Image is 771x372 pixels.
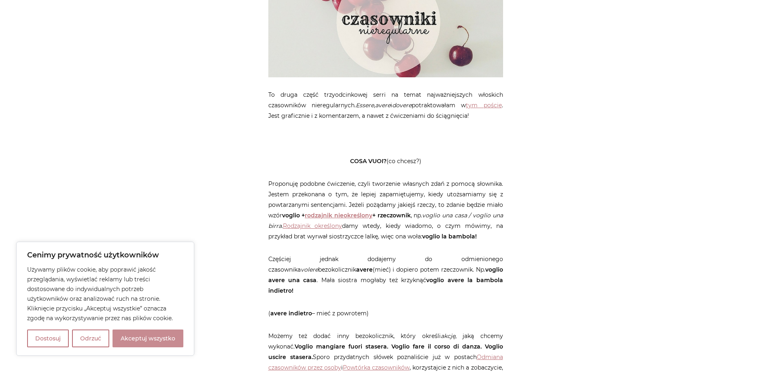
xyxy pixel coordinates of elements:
[356,266,373,273] strong: avere
[375,102,391,109] em: avere
[268,179,503,242] p: Proponuję podobne ćwiczenie, czyli tworzenie własnych zdań z pomocą słownika. Jestem przekonana o...
[392,102,412,109] em: dovere
[282,212,411,219] strong: voglio + + rzeczownik
[268,156,503,166] p: (co chcesz?)
[283,222,342,230] a: Rodzajnik określony
[27,329,69,347] button: Dostosuj
[270,310,312,317] strong: avere indietro
[305,212,372,219] a: rodzajnik nieokreślony
[356,102,374,109] em: Essere
[268,212,503,230] em: voglio una casa / voglio una birra
[466,102,501,109] a: tym poście
[72,329,109,347] button: Odrzuć
[268,276,503,294] strong: voglio avere la bambola indietro!
[350,157,387,165] strong: COSA VUOI?
[301,266,318,273] em: volere
[268,308,503,319] p: ( – mieć z powrotem)
[113,329,183,347] button: Akceptuj wszystko
[441,332,455,340] em: akcję
[27,250,183,260] p: Cenimy prywatność użytkowników
[422,233,477,240] strong: voglio la bambola!
[343,364,410,371] a: Powtórka czasowników
[268,343,503,361] strong: Voglio mangiare fuori stasera. Voglio fare il corso di danza. Voglio uscire stasera.
[268,254,503,296] p: Częściej jednak dodajemy do odmienionego czasownika bezokolicznik (mieć) i dopiero potem rzeczown...
[27,265,183,323] p: Używamy plików cookie, aby poprawić jakość przeglądania, wyświetlać reklamy lub treści dostosowan...
[268,89,503,121] p: To druga część trzyodcinkowej serri na temat najważniejszych włoskich czasowników nieregularnych....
